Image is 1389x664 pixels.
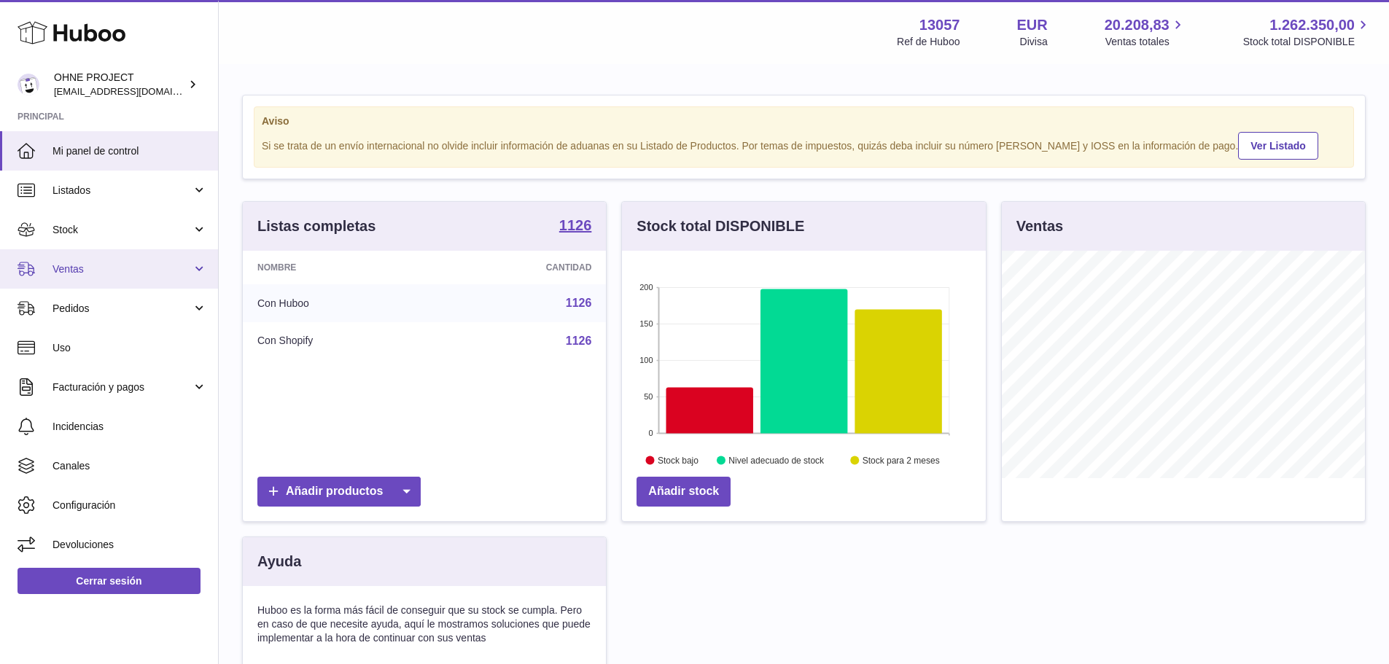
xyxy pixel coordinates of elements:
text: 100 [639,356,653,364]
h3: Ayuda [257,552,301,571]
a: 1.262.350,00 Stock total DISPONIBLE [1243,15,1372,49]
div: Divisa [1020,35,1048,49]
span: Pedidos [52,302,192,316]
span: Uso [52,341,207,355]
text: 150 [639,319,653,328]
text: 50 [645,392,653,401]
span: Configuración [52,499,207,512]
a: 20.208,83 Ventas totales [1105,15,1186,49]
span: Devoluciones [52,538,207,552]
span: Canales [52,459,207,473]
strong: 1126 [559,218,592,233]
strong: 13057 [919,15,960,35]
text: 200 [639,283,653,292]
h3: Stock total DISPONIBLE [637,216,804,236]
text: 0 [649,429,653,437]
h3: Ventas [1016,216,1063,236]
h3: Listas completas [257,216,376,236]
span: Stock total DISPONIBLE [1243,35,1372,49]
span: Stock [52,223,192,237]
p: Huboo es la forma más fácil de conseguir que su stock se cumpla. Pero en caso de que necesite ayu... [257,604,591,645]
span: Incidencias [52,420,207,434]
span: Ventas totales [1105,35,1186,49]
a: Añadir productos [257,477,421,507]
a: Ver Listado [1238,132,1318,160]
th: Nombre [243,251,436,284]
text: Stock para 2 meses [863,456,940,466]
th: Cantidad [436,251,607,284]
a: 1126 [566,335,592,347]
a: Cerrar sesión [17,568,201,594]
strong: Aviso [262,114,1346,128]
div: Si se trata de un envío internacional no olvide incluir información de aduanas en su Listado de P... [262,130,1346,160]
span: [EMAIL_ADDRESS][DOMAIN_NAME] [54,85,214,97]
text: Nivel adecuado de stock [729,456,825,466]
a: 1126 [559,218,592,235]
span: Mi panel de control [52,144,207,158]
div: Ref de Huboo [897,35,960,49]
img: internalAdmin-13057@internal.huboo.com [17,74,39,95]
span: Listados [52,184,192,198]
span: 1.262.350,00 [1269,15,1355,35]
a: 1126 [566,297,592,309]
strong: EUR [1016,15,1047,35]
span: Facturación y pagos [52,380,192,394]
a: Añadir stock [637,477,731,507]
td: Con Shopify [243,322,436,360]
div: OHNE PROJECT [54,71,185,98]
span: 20.208,83 [1105,15,1170,35]
span: Ventas [52,262,192,276]
text: Stock bajo [658,456,699,466]
td: Con Huboo [243,284,436,322]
